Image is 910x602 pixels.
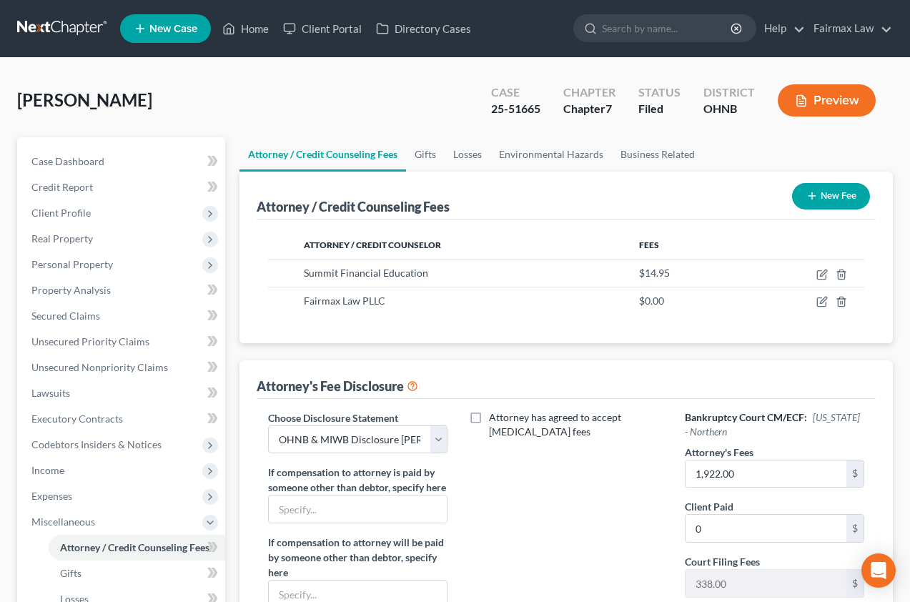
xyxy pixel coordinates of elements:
span: Personal Property [31,258,113,270]
div: OHNB [703,101,755,117]
span: [US_STATE] - Northern [685,411,860,438]
a: Secured Claims [20,303,225,329]
span: Fairmax Law PLLC [304,295,385,307]
span: Unsecured Nonpriority Claims [31,361,168,373]
div: Open Intercom Messenger [861,553,896,588]
div: Attorney's Fee Disclosure [257,378,418,395]
a: Client Portal [276,16,369,41]
span: $0.00 [639,295,664,307]
div: Attorney / Credit Counseling Fees [257,198,450,215]
span: Income [31,464,64,476]
a: Environmental Hazards [490,137,612,172]
label: Court Filing Fees [685,554,760,569]
a: Business Related [612,137,703,172]
div: Status [638,84,681,101]
span: Fees [639,240,659,250]
div: District [703,84,755,101]
button: Preview [778,84,876,117]
label: Client Paid [685,499,733,514]
a: Gifts [406,137,445,172]
a: Attorney / Credit Counseling Fees [239,137,406,172]
div: Chapter [563,101,615,117]
input: 0.00 [686,460,846,488]
span: Attorney / Credit Counselor [304,240,441,250]
h6: Bankruptcy Court CM/ECF: [685,410,864,439]
span: Attorney / Credit Counseling Fees [60,541,209,553]
span: Summit Financial Education [304,267,428,279]
a: Unsecured Nonpriority Claims [20,355,225,380]
a: Unsecured Priority Claims [20,329,225,355]
div: $ [846,515,864,542]
input: 0.00 [686,570,846,597]
a: Home [215,16,276,41]
span: Secured Claims [31,310,100,322]
a: Losses [445,137,490,172]
span: Codebtors Insiders & Notices [31,438,162,450]
span: Gifts [60,567,81,579]
span: Case Dashboard [31,155,104,167]
a: Credit Report [20,174,225,200]
span: Client Profile [31,207,91,219]
a: Lawsuits [20,380,225,406]
span: Expenses [31,490,72,502]
span: [PERSON_NAME] [17,89,152,110]
a: Gifts [49,561,225,586]
a: Fairmax Law [806,16,892,41]
a: Executory Contracts [20,406,225,432]
a: Property Analysis [20,277,225,303]
span: Lawsuits [31,387,70,399]
span: Real Property [31,232,93,245]
label: Attorney's Fees [685,445,753,460]
span: Miscellaneous [31,515,95,528]
a: Attorney / Credit Counseling Fees [49,535,225,561]
span: 7 [605,102,612,115]
input: Search by name... [602,15,733,41]
input: 0.00 [686,515,846,542]
span: Attorney has agreed to accept [MEDICAL_DATA] fees [489,411,621,438]
label: Choose Disclosure Statement [268,410,398,425]
input: Specify... [269,495,447,523]
div: Filed [638,101,681,117]
a: Case Dashboard [20,149,225,174]
div: Chapter [563,84,615,101]
span: Property Analysis [31,284,111,296]
a: Directory Cases [369,16,478,41]
div: $ [846,570,864,597]
button: New Fee [792,183,870,209]
span: New Case [149,24,197,34]
div: $ [846,460,864,488]
div: Case [491,84,540,101]
label: If compensation to attorney is paid by someone other than debtor, specify here [268,465,447,495]
span: Unsecured Priority Claims [31,335,149,347]
span: Executory Contracts [31,413,123,425]
span: $14.95 [639,267,670,279]
span: Credit Report [31,181,93,193]
a: Help [757,16,805,41]
div: 25-51665 [491,101,540,117]
label: If compensation to attorney will be paid by someone other than debtor, specify here [268,535,447,580]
